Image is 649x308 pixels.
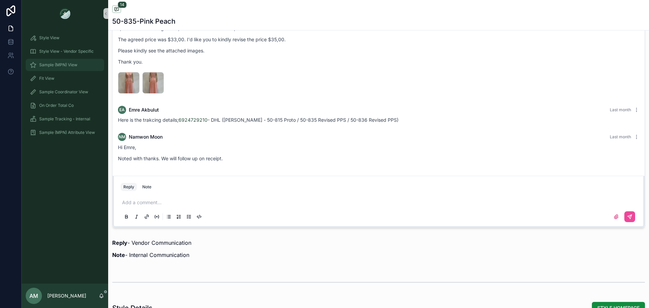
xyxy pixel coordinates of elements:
p: Please kindly see the attached images. [118,47,639,54]
span: NM [119,134,125,140]
p: Thank you. [118,58,639,65]
a: Sample (MPN) View [26,59,104,71]
a: 6924729210 [178,117,208,123]
button: Reply [121,183,137,191]
p: Hi Emre, [118,144,639,151]
span: Here is the trakcing details; - DHL ([PERSON_NAME] - 50-815 Proto / 50-835 Revised PPS / 50-836 R... [118,117,399,123]
p: [PERSON_NAME] [47,292,86,299]
button: Note [140,183,154,191]
p: - Vendor Communication [112,239,645,247]
strong: Note [112,252,125,258]
a: Style View - Vendor Specific [26,45,104,57]
span: AM [29,292,38,300]
a: Fit View [26,72,104,85]
img: App logo [59,8,70,19]
span: Sample (MPN) Attribute View [39,130,95,135]
span: Fit View [39,76,54,81]
span: EA [119,107,125,113]
p: Noted with thanks. We will follow up on receipt. [118,155,639,162]
button: 14 [112,5,121,14]
a: Style View [26,32,104,44]
a: On Order Total Co [26,99,104,112]
span: 14 [118,1,127,8]
a: Sample Tracking - Internal [26,113,104,125]
span: Last month [610,134,631,139]
span: Sample Coordinator View [39,89,88,95]
span: On Order Total Co [39,103,74,108]
h1: 50-835-Pink Peach [112,17,175,26]
p: The agreed price was $33,00. I'd like you to kindly revise the price $35,00. [118,36,639,43]
span: Style View - Vendor Specific [39,49,94,54]
p: - Internal Communication [112,251,645,259]
div: Note [142,184,151,190]
span: Namwon Moon [129,134,163,140]
a: Sample (MPN) Attribute View [26,126,104,139]
span: Sample Tracking - Internal [39,116,90,122]
span: Emre Akbulut [129,106,159,113]
span: Last month [610,107,631,112]
span: Sample (MPN) View [39,62,77,68]
span: Style View [39,35,59,41]
div: scrollable content [22,27,108,147]
a: Sample Coordinator View [26,86,104,98]
strong: Reply [112,239,127,246]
